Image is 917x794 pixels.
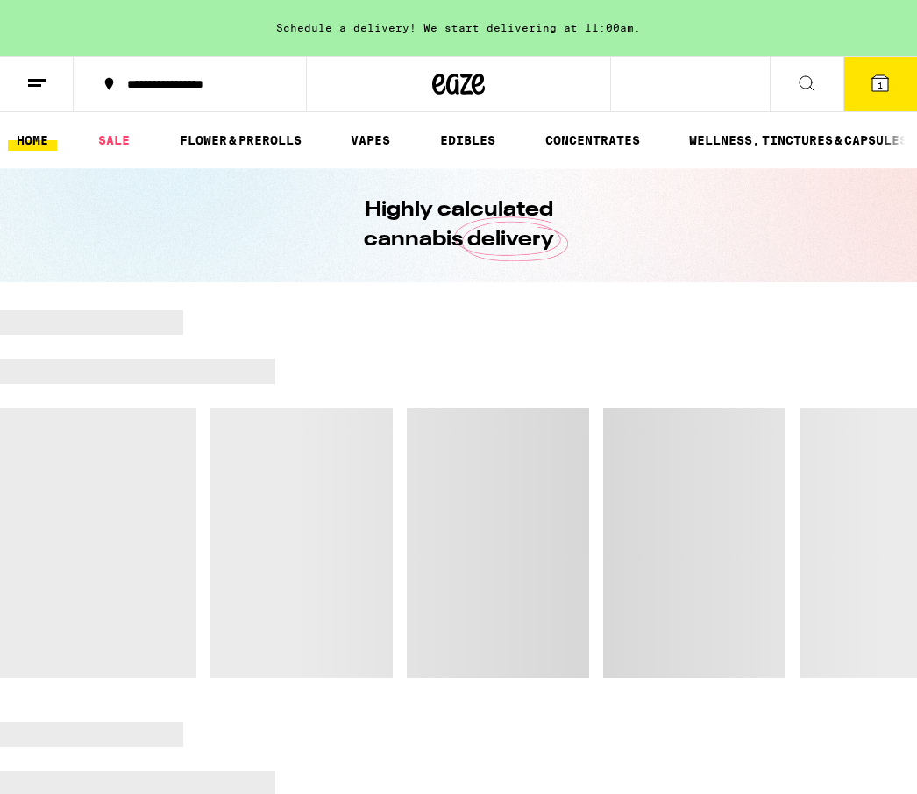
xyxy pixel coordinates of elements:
span: 1 [878,80,883,90]
a: WELLNESS, TINCTURES & CAPSULES [680,130,916,151]
h1: Highly calculated cannabis delivery [314,195,603,255]
a: VAPES [342,130,399,151]
a: HOME [8,130,57,151]
a: SALE [89,130,139,151]
button: 1 [843,57,917,111]
a: FLOWER & PREROLLS [171,130,310,151]
a: CONCENTRATES [537,130,649,151]
a: EDIBLES [431,130,504,151]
